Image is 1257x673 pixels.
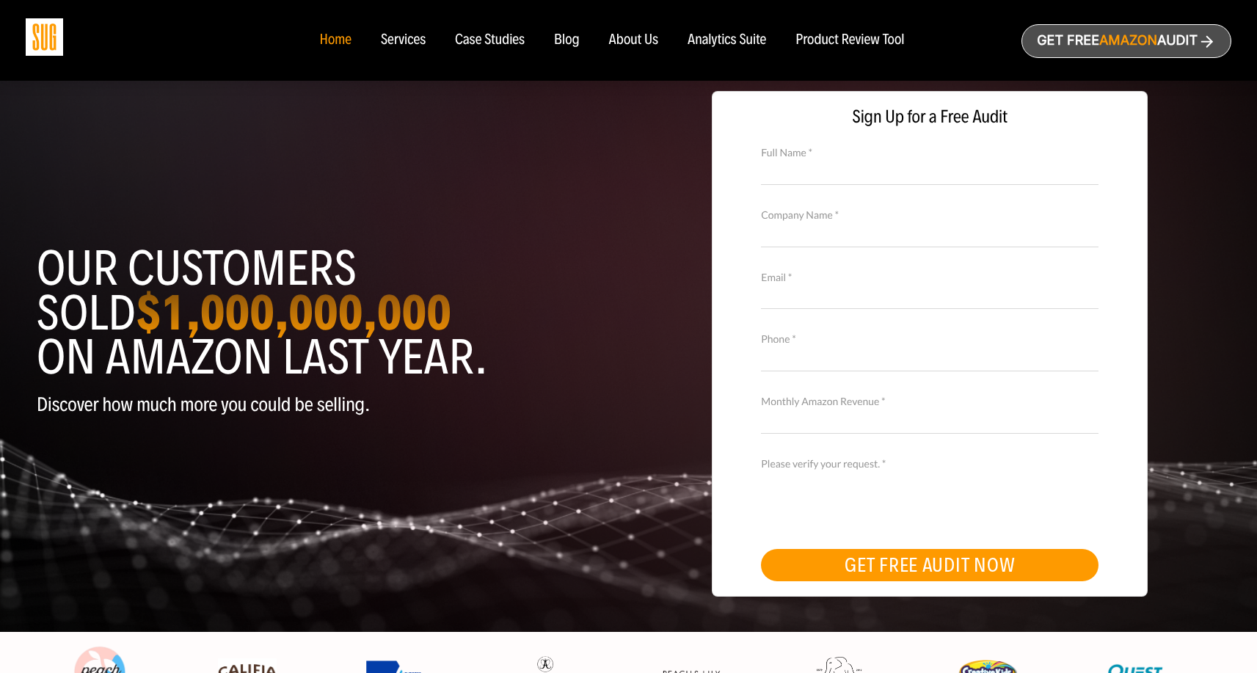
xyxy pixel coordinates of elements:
[554,32,580,48] a: Blog
[761,549,1098,581] button: GET FREE AUDIT NOW
[761,207,1098,223] label: Company Name *
[761,346,1098,371] input: Contact Number *
[688,32,766,48] a: Analytics Suite
[761,456,1098,472] label: Please verify your request. *
[455,32,525,48] a: Case Studies
[26,18,63,56] img: Sug
[37,394,618,415] p: Discover how much more you could be selling.
[136,283,451,343] strong: $1,000,000,000
[1021,24,1231,58] a: Get freeAmazonAudit
[761,221,1098,247] input: Company Name *
[761,408,1098,434] input: Monthly Amazon Revenue *
[381,32,426,48] a: Services
[761,269,1098,285] label: Email *
[1099,33,1157,48] span: Amazon
[761,283,1098,309] input: Email *
[761,145,1098,161] label: Full Name *
[761,159,1098,184] input: Full Name *
[37,247,618,379] h1: Our customers sold on Amazon last year.
[795,32,904,48] a: Product Review Tool
[609,32,659,48] a: About Us
[761,470,984,527] iframe: reCAPTCHA
[319,32,351,48] a: Home
[727,106,1132,128] span: Sign Up for a Free Audit
[761,393,1098,410] label: Monthly Amazon Revenue *
[761,331,1098,347] label: Phone *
